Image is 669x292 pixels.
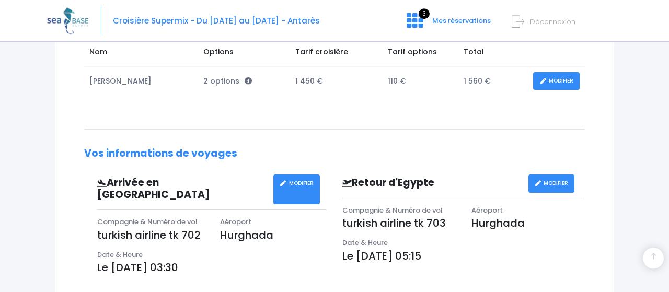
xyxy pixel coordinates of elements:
[334,177,528,189] h3: Retour d'Egypte
[342,238,388,248] span: Date & Heure
[342,248,585,264] p: Le [DATE] 05:15
[84,148,585,160] h2: Vos informations de voyages
[458,67,528,96] td: 1 560 €
[432,16,491,26] span: Mes réservations
[97,250,143,260] span: Date & Heure
[84,67,199,96] td: [PERSON_NAME]
[97,227,204,243] p: turkish airline tk 702
[89,177,273,201] h3: Arrivée en [GEOGRAPHIC_DATA]
[383,41,458,66] td: Tarif options
[290,67,383,96] td: 1 450 €
[458,41,528,66] td: Total
[342,215,456,231] p: turkish airline tk 703
[199,41,291,66] td: Options
[97,260,327,275] p: Le [DATE] 03:30
[383,67,458,96] td: 110 €
[528,174,575,193] a: MODIFIER
[398,19,497,29] a: 3 Mes réservations
[419,8,430,19] span: 3
[273,174,320,204] a: MODIFIER
[471,205,503,215] span: Aéroport
[84,41,199,66] td: Nom
[220,217,251,227] span: Aéroport
[290,41,383,66] td: Tarif croisière
[530,17,575,27] span: Déconnexion
[97,217,198,227] span: Compagnie & Numéro de vol
[113,15,320,26] span: Croisière Supermix - Du [DATE] au [DATE] - Antarès
[203,76,252,86] span: 2 options
[220,227,327,243] p: Hurghada
[471,215,585,231] p: Hurghada
[533,72,580,90] a: MODIFIER
[342,205,443,215] span: Compagnie & Numéro de vol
